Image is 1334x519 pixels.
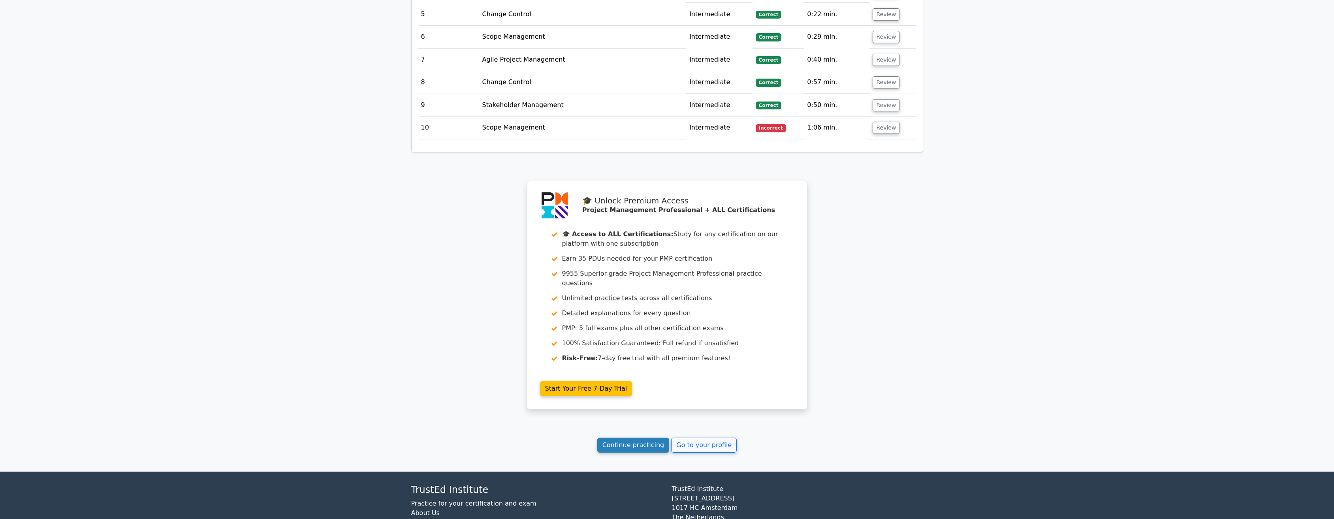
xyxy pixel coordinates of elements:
td: Intermediate [686,71,753,94]
td: 5 [418,3,479,26]
button: Review [873,99,899,111]
td: Intermediate [686,117,753,139]
td: Scope Management [479,26,687,48]
h4: TrustEd Institute [411,484,662,496]
td: Intermediate [686,26,753,48]
td: 8 [418,71,479,94]
td: 0:40 min. [804,49,869,71]
a: Practice for your certification and exam [411,500,536,507]
button: Review [873,8,899,21]
button: Review [873,31,899,43]
button: Review [873,122,899,134]
td: 9 [418,94,479,117]
a: About Us [411,509,440,517]
a: Start Your Free 7-Day Trial [540,381,632,396]
span: Correct [756,56,781,64]
span: Correct [756,79,781,86]
td: 0:29 min. [804,26,869,48]
span: Incorrect [756,124,786,132]
button: Review [873,76,899,88]
td: Intermediate [686,49,753,71]
button: Review [873,54,899,66]
td: 0:50 min. [804,94,869,117]
td: 7 [418,49,479,71]
a: Continue practicing [597,438,670,453]
a: Go to your profile [671,438,737,453]
td: 10 [418,117,479,139]
span: Correct [756,11,781,19]
td: 0:22 min. [804,3,869,26]
td: 0:57 min. [804,71,869,94]
td: Scope Management [479,117,687,139]
td: Agile Project Management [479,49,687,71]
td: Change Control [479,3,687,26]
td: 6 [418,26,479,48]
td: Intermediate [686,94,753,117]
span: Correct [756,33,781,41]
td: Change Control [479,71,687,94]
td: 1:06 min. [804,117,869,139]
td: Intermediate [686,3,753,26]
td: Stakeholder Management [479,94,687,117]
span: Correct [756,102,781,109]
